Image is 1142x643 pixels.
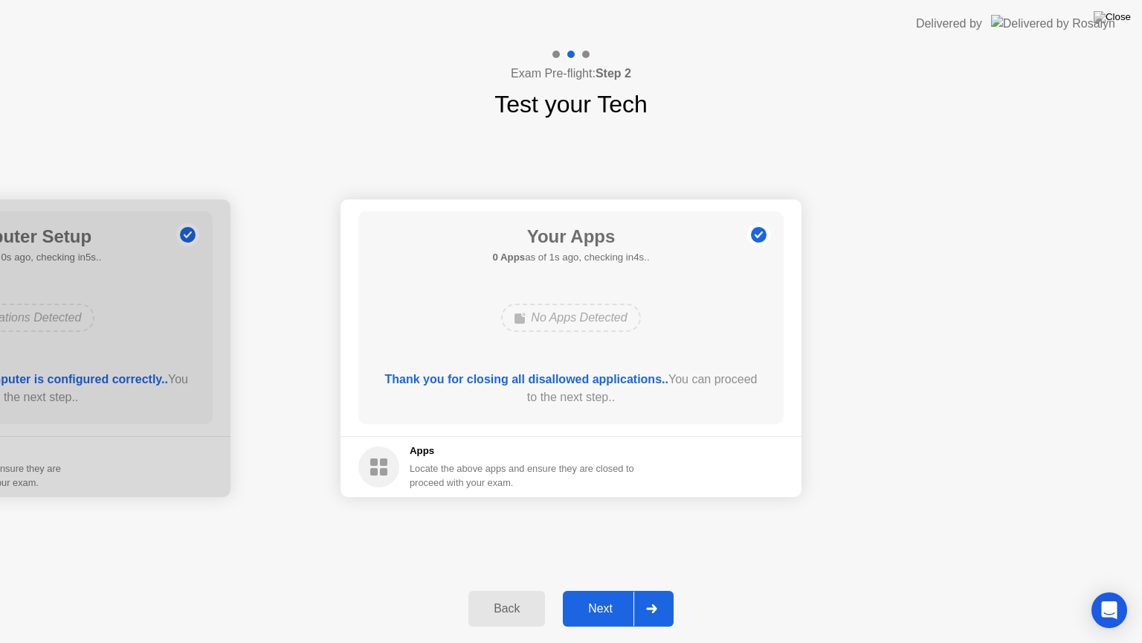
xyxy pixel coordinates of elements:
b: Step 2 [596,67,631,80]
div: No Apps Detected [501,304,640,332]
div: You can proceed to the next step.. [380,371,763,406]
div: Next [567,602,633,615]
div: Delivered by [916,15,982,33]
button: Next [563,591,674,627]
b: Thank you for closing all disallowed applications.. [385,373,668,386]
button: Back [468,591,545,627]
h5: as of 1s ago, checking in4s.. [492,250,649,265]
div: Open Intercom Messenger [1091,592,1127,628]
h5: Apps [410,444,635,458]
img: Delivered by Rosalyn [991,15,1115,32]
h4: Exam Pre-flight: [511,65,631,83]
h1: Test your Tech [494,86,648,122]
b: 0 Apps [492,252,525,263]
h1: Your Apps [492,223,649,250]
img: Close [1094,11,1131,23]
div: Locate the above apps and ensure they are closed to proceed with your exam. [410,461,635,490]
div: Back [473,602,541,615]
